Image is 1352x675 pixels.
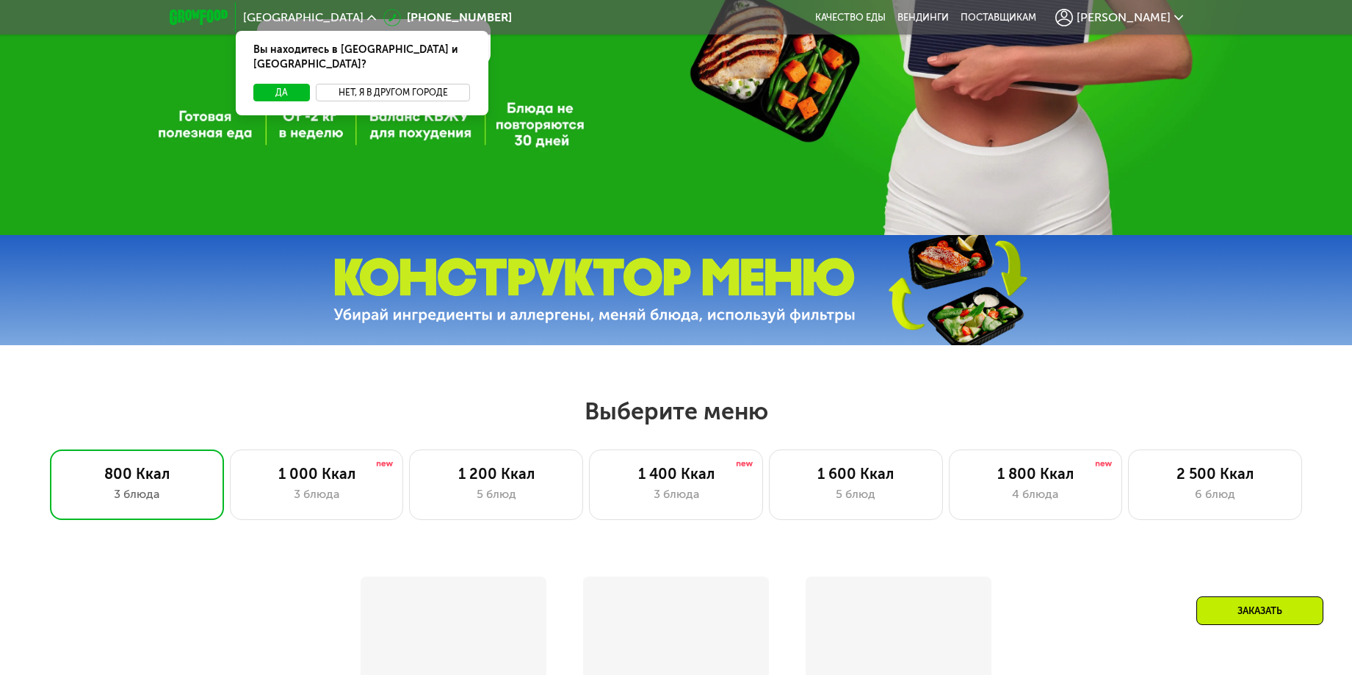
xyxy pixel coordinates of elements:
[316,84,471,101] button: Нет, я в другом городе
[897,12,949,24] a: Вендинги
[47,397,1305,426] h2: Выберите меню
[65,465,209,483] div: 800 Ккал
[243,12,364,24] span: [GEOGRAPHIC_DATA]
[964,465,1107,483] div: 1 800 Ккал
[424,486,568,503] div: 5 блюд
[245,465,388,483] div: 1 000 Ккал
[1196,596,1323,625] div: Заказать
[1143,465,1287,483] div: 2 500 Ккал
[815,12,886,24] a: Качество еды
[236,31,488,84] div: Вы находитесь в [GEOGRAPHIC_DATA] и [GEOGRAPHIC_DATA]?
[65,486,209,503] div: 3 блюда
[245,486,388,503] div: 3 блюда
[424,465,568,483] div: 1 200 Ккал
[964,486,1107,503] div: 4 блюда
[604,486,748,503] div: 3 блюда
[604,465,748,483] div: 1 400 Ккал
[253,84,310,101] button: Да
[961,12,1036,24] div: поставщикам
[784,465,928,483] div: 1 600 Ккал
[1143,486,1287,503] div: 6 блюд
[784,486,928,503] div: 5 блюд
[383,9,512,26] a: [PHONE_NUMBER]
[1077,12,1171,24] span: [PERSON_NAME]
